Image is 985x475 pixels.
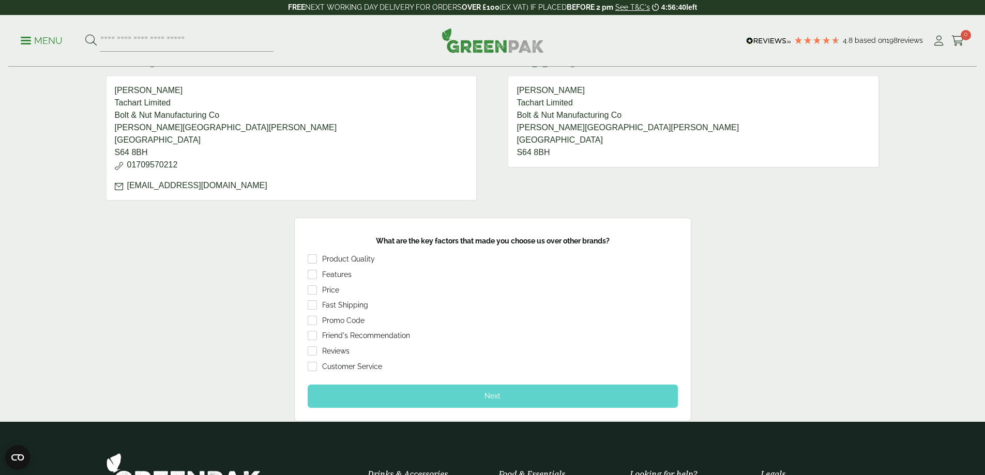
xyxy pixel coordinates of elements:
h2: Shipping address [508,47,879,67]
strong: BEFORE 2 pm [567,3,613,11]
i: My Account [932,36,945,46]
span: left [686,3,697,11]
strong: FREE [288,3,305,11]
p: Menu [21,35,63,47]
address: [PERSON_NAME] Tachart Limited Bolt & Nut Manufacturing Co [PERSON_NAME][GEOGRAPHIC_DATA][PERSON_N... [106,75,477,201]
img: REVIEWS.io [746,37,791,44]
div: Next [308,385,678,407]
button: Open CMP widget [5,445,30,470]
div: Fast Shipping [322,300,368,311]
a: 0 [951,33,964,49]
div: 4.79 Stars [794,36,840,45]
span: 0 [961,30,971,40]
div: Price [322,285,339,296]
span: 4:56:40 [661,3,686,11]
address: [PERSON_NAME] Tachart Limited Bolt & Nut Manufacturing Co [PERSON_NAME][GEOGRAPHIC_DATA][PERSON_N... [508,75,879,168]
div: Product Quality [322,254,375,265]
span: 4.8 [843,36,855,44]
h2: Billing address [106,47,477,67]
a: See T&C's [615,3,650,11]
strong: OVER £100 [462,3,499,11]
div: Features [322,270,352,280]
p: [EMAIL_ADDRESS][DOMAIN_NAME] [115,179,468,192]
span: reviews [898,36,923,44]
div: Friend's Recommendation [322,331,410,341]
div: Promo Code [322,316,365,326]
div: Reviews [322,346,350,357]
img: GreenPak Supplies [442,28,544,53]
a: Menu [21,35,63,45]
span: Based on [855,36,886,44]
span: 198 [886,36,898,44]
i: Cart [951,36,964,46]
div: Customer Service [322,362,382,372]
p: 01709570212 [115,159,468,171]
